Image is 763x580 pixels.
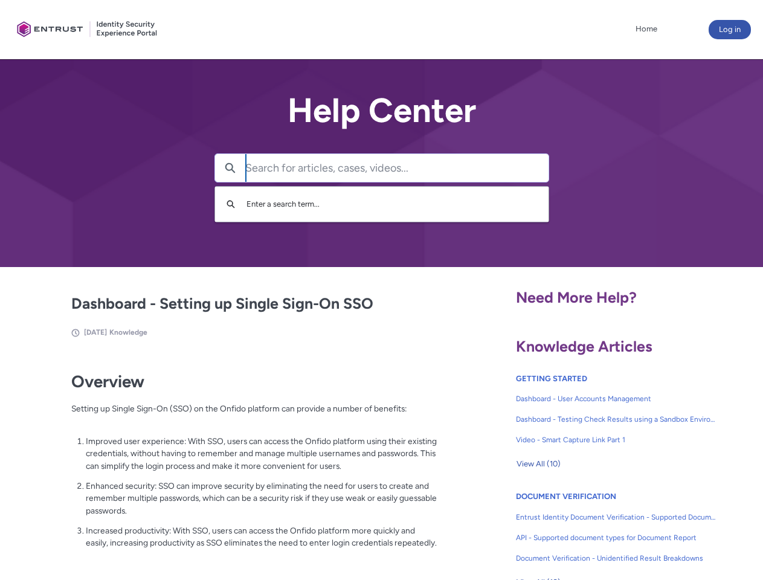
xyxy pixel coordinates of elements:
a: Home [633,20,660,38]
a: GETTING STARTED [516,374,587,383]
span: Entrust Identity Document Verification - Supported Document type and size [516,512,716,523]
p: Improved user experience: With SSO, users can access the Onfido platform using their existing cre... [86,435,437,472]
span: Document Verification - Unidentified Result Breakdowns [516,553,716,564]
a: Video - Smart Capture Link Part 1 [516,430,716,450]
span: Enter a search term... [246,199,320,208]
span: Knowledge Articles [516,337,652,355]
a: API - Supported document types for Document Report [516,527,716,548]
span: Video - Smart Capture Link Part 1 [516,434,716,445]
li: Knowledge [109,327,147,338]
span: API - Supported document types for Document Report [516,532,716,543]
p: Setting up Single Sign-On (SSO) on the Onfido platform can provide a number of benefits: [71,402,437,427]
span: Need More Help? [516,288,637,306]
span: [DATE] [84,328,107,337]
span: View All (10) [517,455,561,473]
input: Search for articles, cases, videos... [245,154,549,182]
a: Document Verification - Unidentified Result Breakdowns [516,548,716,569]
p: Increased productivity: With SSO, users can access the Onfido platform more quickly and easily, i... [86,524,437,549]
button: Search [221,193,240,216]
button: View All (10) [516,454,561,474]
h2: Help Center [214,92,549,129]
a: Dashboard - Testing Check Results using a Sandbox Environment [516,409,716,430]
a: Entrust Identity Document Verification - Supported Document type and size [516,507,716,527]
a: DOCUMENT VERIFICATION [516,492,616,501]
p: Enhanced security: SSO can improve security by eliminating the need for users to create and remem... [86,480,437,517]
h2: Dashboard - Setting up Single Sign-On SSO [71,292,437,315]
a: Dashboard - User Accounts Management [516,388,716,409]
button: Log in [709,20,751,39]
span: Dashboard - Testing Check Results using a Sandbox Environment [516,414,716,425]
button: Search [215,154,245,182]
span: Dashboard - User Accounts Management [516,393,716,404]
strong: Overview [71,372,144,391]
